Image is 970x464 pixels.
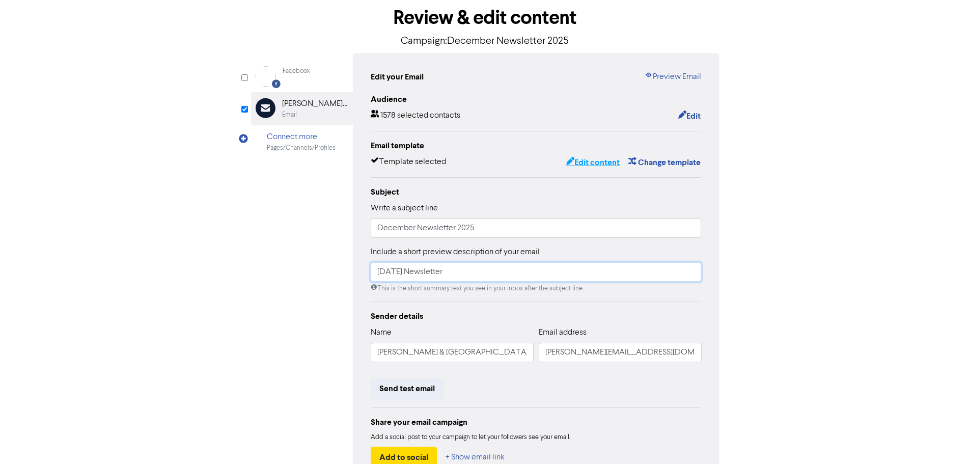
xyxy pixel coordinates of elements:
label: Email address [539,326,587,339]
h1: Review & edit content [251,6,719,30]
div: Email [282,110,297,120]
div: Add a social post to your campaign to let your followers see your email. [371,432,702,443]
p: Campaign: December Newsletter 2025 [251,34,719,49]
div: Facebook Facebook [251,61,353,92]
div: [PERSON_NAME] & [GEOGRAPHIC_DATA]Email [251,92,353,125]
button: Change template [628,156,701,169]
div: Edit your Email [371,71,424,83]
div: Pages/Channels/Profiles [267,143,336,153]
label: Write a subject line [371,202,438,214]
div: Audience [371,93,702,105]
div: Email template [371,140,702,152]
div: Connect morePages/Channels/Profiles [251,125,353,158]
label: Name [371,326,392,339]
div: [PERSON_NAME] & [GEOGRAPHIC_DATA] [282,98,347,110]
button: Send test email [371,378,444,399]
div: Connect more [267,131,336,143]
div: This is the short summary text you see in your inbox after the subject line. [371,284,702,293]
div: Subject [371,186,702,198]
div: Template selected [371,156,446,169]
div: Sender details [371,310,702,322]
iframe: Chat Widget [919,415,970,464]
img: Facebook [256,66,276,87]
div: 1578 selected contacts [371,110,460,123]
div: Facebook [283,66,310,76]
div: Share your email campaign [371,416,702,428]
button: Edit [678,110,701,123]
a: Preview Email [645,71,701,83]
label: Include a short preview description of your email [371,246,540,258]
button: Edit content [566,156,620,169]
